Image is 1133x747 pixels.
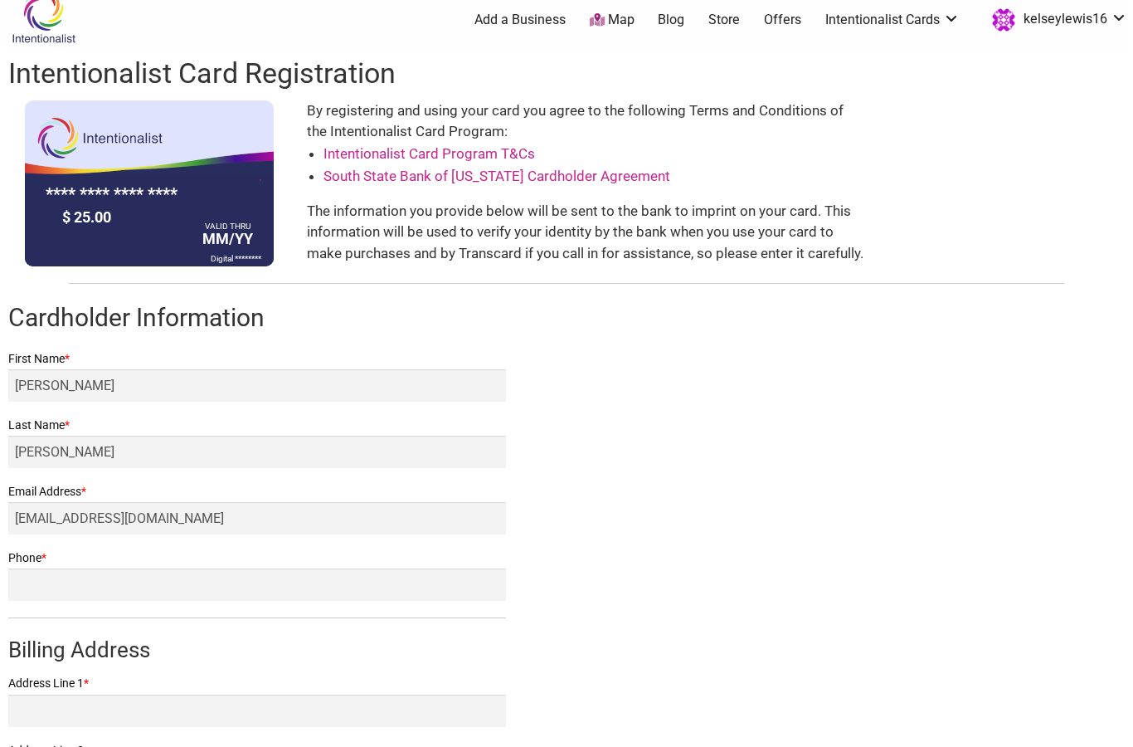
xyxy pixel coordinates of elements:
a: Map [590,11,635,30]
a: South State Bank of [US_STATE] Cardholder Agreement [323,168,670,184]
a: kelseylewis16 [984,5,1127,35]
label: First Name [8,349,506,369]
a: Intentionalist Card Program T&Cs [323,145,535,162]
a: Blog [658,11,684,29]
div: $ 25.00 [58,204,199,230]
div: MM/YY [198,223,257,251]
h3: Billing Address [8,635,506,665]
label: Phone [8,548,506,569]
label: Address Line 1 [8,673,506,694]
div: By registering and using your card you agree to the following Terms and Conditions of the Intenti... [307,100,865,266]
label: Email Address [8,481,506,502]
h1: Intentionalist Card Registration [8,54,1125,94]
a: Add a Business [474,11,566,29]
a: Offers [764,11,801,29]
label: Last Name [8,415,506,436]
h2: Cardholder Information [8,300,1125,335]
a: Store [708,11,740,29]
a: Intentionalist Cards [825,11,960,29]
div: VALID THRU [202,225,253,227]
